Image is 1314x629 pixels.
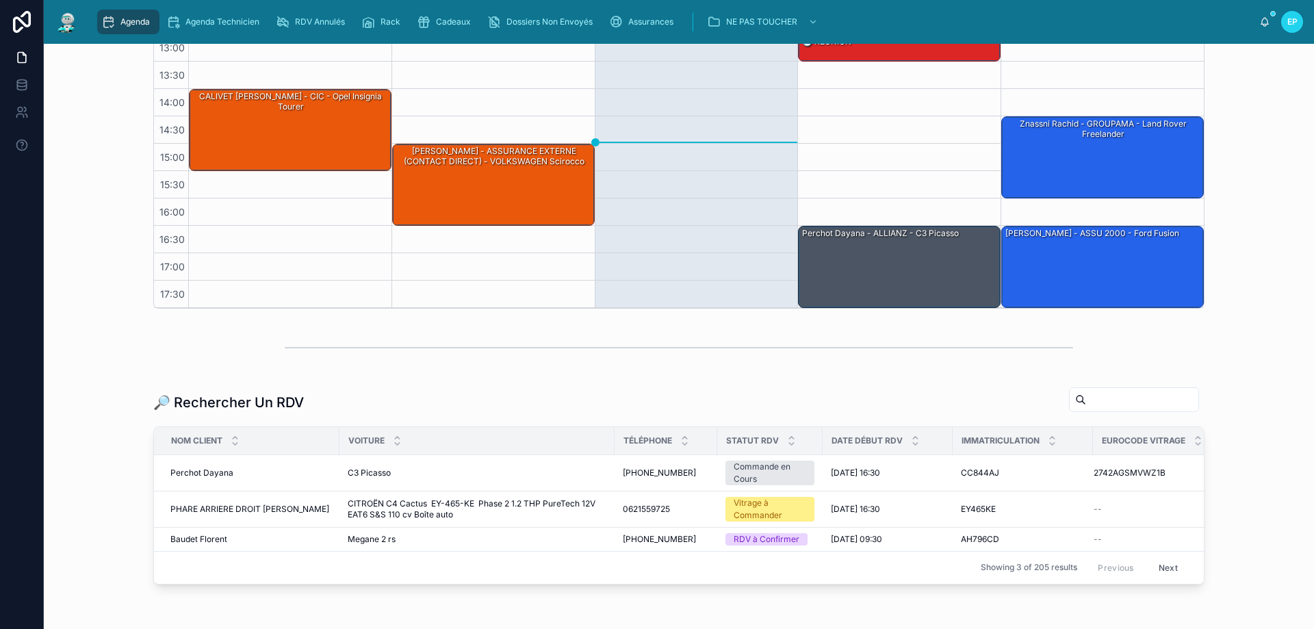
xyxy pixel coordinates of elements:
[171,435,222,446] span: Nom Client
[170,534,331,545] a: Baudet Florent
[628,16,673,27] span: Assurances
[962,435,1040,446] span: Immatriculation
[170,504,331,515] a: PHARE ARRIERE DROIT [PERSON_NAME]
[170,504,329,515] span: PHARE ARRIERE DROIT [PERSON_NAME]
[157,261,188,272] span: 17:00
[395,145,593,168] div: [PERSON_NAME] - ASSURANCE EXTERNE (CONTACT DIRECT) - VOLKSWAGEN Scirocco
[506,16,593,27] span: Dossiers Non Envoyés
[157,151,188,163] span: 15:00
[961,504,1085,515] a: EY465KE
[170,534,227,545] span: Baudet Florent
[1287,16,1298,27] span: EP
[831,504,944,515] a: [DATE] 16:30
[1004,227,1181,240] div: [PERSON_NAME] - ASSU 2000 - Ford fusion
[157,288,188,300] span: 17:30
[1094,504,1197,515] a: --
[703,10,825,34] a: NE PAS TOUCHER
[725,497,814,522] a: Vitrage à Commander
[831,534,944,545] a: [DATE] 09:30
[348,534,396,545] span: Megane 2 rs
[1102,435,1185,446] span: Eurocode Vitrage
[961,467,1085,478] a: CC844AJ
[348,467,606,478] a: C3 Picasso
[831,534,882,545] span: [DATE] 09:30
[726,16,797,27] span: NE PAS TOUCHER
[1094,504,1102,515] span: --
[185,16,259,27] span: Agenda Technicien
[623,504,709,515] a: 0621559725
[734,533,799,545] div: RDV à Confirmer
[156,97,188,108] span: 14:00
[156,124,188,136] span: 14:30
[55,11,79,33] img: App logo
[357,10,410,34] a: Rack
[961,534,1085,545] a: AH796CD
[801,227,960,240] div: Perchot Dayana - ALLIANZ - C3 Picasso
[799,227,1000,307] div: Perchot Dayana - ALLIANZ - C3 Picasso
[961,504,996,515] span: EY465KE
[170,467,233,478] span: Perchot Dayana
[1094,534,1197,545] a: --
[725,461,814,485] a: Commande en Cours
[961,534,999,545] span: AH796CD
[961,467,999,478] span: CC844AJ
[348,435,385,446] span: Voiture
[725,533,814,545] a: RDV à Confirmer
[153,393,304,412] h1: 🔎 Rechercher Un RDV
[623,534,696,545] span: [PHONE_NUMBER]
[1002,227,1203,307] div: [PERSON_NAME] - ASSU 2000 - Ford fusion
[981,562,1077,573] span: Showing 3 of 205 results
[832,435,903,446] span: Date Début RDV
[831,467,944,478] a: [DATE] 16:30
[831,467,880,478] span: [DATE] 16:30
[623,504,670,515] span: 0621559725
[97,10,159,34] a: Agenda
[623,534,709,545] a: [PHONE_NUMBER]
[623,467,709,478] a: [PHONE_NUMBER]
[734,497,806,522] div: Vitrage à Commander
[726,435,779,446] span: Statut RDV
[348,498,606,520] a: CITROËN C4 Cactus EY-465-KE Phase 2 1.2 THP PureTech 12V EAT6 S&S 110 cv Boîte auto
[831,504,880,515] span: [DATE] 16:30
[1094,467,1197,478] a: 2742AGSMVWZ1B
[120,16,150,27] span: Agenda
[156,42,188,53] span: 13:00
[157,179,188,190] span: 15:30
[272,10,355,34] a: RDV Annulés
[190,90,391,170] div: CALIVET [PERSON_NAME] - CIC - opel insignia tourer
[162,10,269,34] a: Agenda Technicien
[436,16,471,27] span: Cadeaux
[1094,534,1102,545] span: --
[348,467,391,478] span: C3 Picasso
[483,10,602,34] a: Dossiers Non Envoyés
[799,35,1000,61] div: 🕒 RÉUNION - -
[623,467,696,478] span: [PHONE_NUMBER]
[295,16,345,27] span: RDV Annulés
[156,69,188,81] span: 13:30
[1149,557,1187,578] button: Next
[156,233,188,245] span: 16:30
[90,7,1259,37] div: scrollable content
[393,144,594,225] div: [PERSON_NAME] - ASSURANCE EXTERNE (CONTACT DIRECT) - VOLKSWAGEN Scirocco
[192,90,390,113] div: CALIVET [PERSON_NAME] - CIC - opel insignia tourer
[1002,117,1203,198] div: Znassni Rachid - GROUPAMA - Land Rover freelander
[623,435,672,446] span: Téléphone
[381,16,400,27] span: Rack
[605,10,683,34] a: Assurances
[348,534,606,545] a: Megane 2 rs
[170,467,331,478] a: Perchot Dayana
[734,461,806,485] div: Commande en Cours
[1094,467,1165,478] span: 2742AGSMVWZ1B
[156,206,188,218] span: 16:00
[1004,118,1202,140] div: Znassni Rachid - GROUPAMA - Land Rover freelander
[413,10,480,34] a: Cadeaux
